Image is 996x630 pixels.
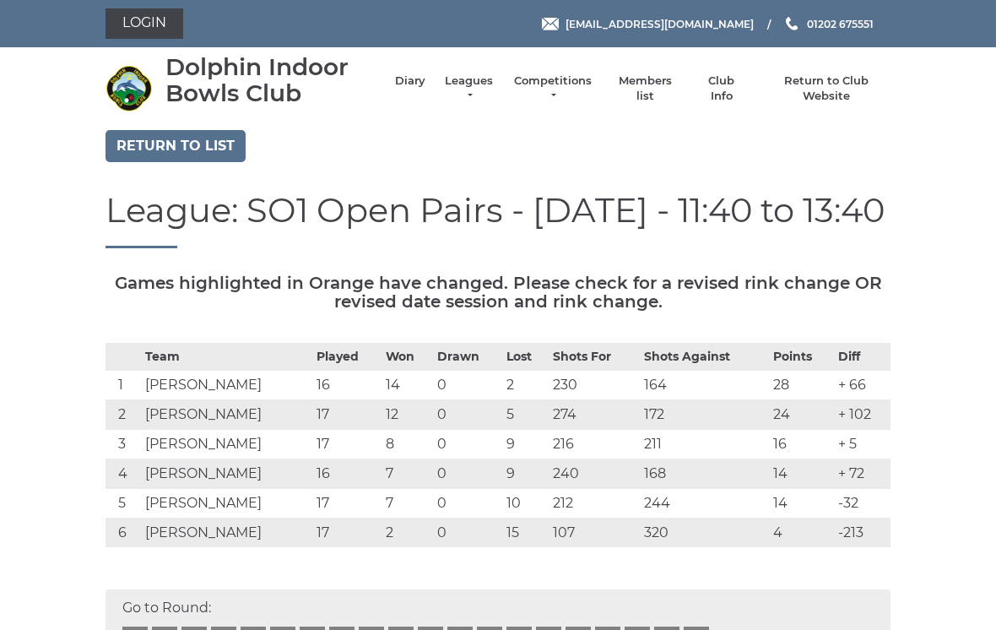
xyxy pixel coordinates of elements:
td: 28 [769,370,834,399]
td: 0 [433,429,502,459]
td: 172 [640,399,769,429]
td: 0 [433,399,502,429]
td: 0 [433,518,502,547]
td: 17 [312,518,382,547]
td: -213 [834,518,890,547]
a: Diary [395,73,425,89]
td: 0 [433,370,502,399]
td: 14 [382,370,432,399]
td: 2 [382,518,432,547]
a: Return to Club Website [763,73,890,104]
td: [PERSON_NAME] [141,518,312,547]
td: 4 [106,459,141,488]
td: + 5 [834,429,890,459]
td: 320 [640,518,769,547]
th: Won [382,343,432,370]
th: Diff [834,343,890,370]
td: [PERSON_NAME] [141,370,312,399]
td: 212 [549,488,640,518]
a: Club Info [697,73,746,104]
th: Played [312,343,382,370]
td: 211 [640,429,769,459]
th: Drawn [433,343,502,370]
td: 2 [502,370,549,399]
th: Shots For [549,343,640,370]
td: 17 [312,399,382,429]
td: 12 [382,399,432,429]
td: [PERSON_NAME] [141,399,312,429]
td: [PERSON_NAME] [141,459,312,488]
span: 01202 675551 [807,17,874,30]
td: 5 [502,399,549,429]
td: -32 [834,488,890,518]
a: Login [106,8,183,39]
td: 240 [549,459,640,488]
div: Dolphin Indoor Bowls Club [165,54,378,106]
td: 10 [502,488,549,518]
td: 16 [312,459,382,488]
a: Leagues [442,73,495,104]
td: 16 [312,370,382,399]
th: Shots Against [640,343,769,370]
td: 230 [549,370,640,399]
img: Email [542,18,559,30]
td: 17 [312,429,382,459]
td: 5 [106,488,141,518]
th: Team [141,343,312,370]
td: 1 [106,370,141,399]
td: 164 [640,370,769,399]
td: + 102 [834,399,890,429]
td: 9 [502,459,549,488]
td: 17 [312,488,382,518]
td: 9 [502,429,549,459]
td: + 66 [834,370,890,399]
td: 3 [106,429,141,459]
td: 107 [549,518,640,547]
td: 8 [382,429,432,459]
a: Members list [609,73,679,104]
a: Competitions [512,73,593,104]
a: Email [EMAIL_ADDRESS][DOMAIN_NAME] [542,16,754,32]
td: 274 [549,399,640,429]
td: 16 [769,429,834,459]
td: 14 [769,459,834,488]
th: Points [769,343,834,370]
td: 6 [106,518,141,547]
img: Dolphin Indoor Bowls Club [106,65,152,111]
h1: League: SO1 Open Pairs - [DATE] - 11:40 to 13:40 [106,192,890,248]
td: [PERSON_NAME] [141,429,312,459]
td: + 72 [834,459,890,488]
a: Return to list [106,130,246,162]
span: [EMAIL_ADDRESS][DOMAIN_NAME] [566,17,754,30]
td: 0 [433,459,502,488]
td: 7 [382,488,432,518]
td: 216 [549,429,640,459]
td: 7 [382,459,432,488]
td: 2 [106,399,141,429]
td: 4 [769,518,834,547]
td: 0 [433,488,502,518]
a: Phone us 01202 675551 [783,16,874,32]
td: 24 [769,399,834,429]
h5: Games highlighted in Orange have changed. Please check for a revised rink change OR revised date ... [106,274,890,311]
td: 14 [769,488,834,518]
td: 168 [640,459,769,488]
td: 244 [640,488,769,518]
td: 15 [502,518,549,547]
img: Phone us [786,17,798,30]
th: Lost [502,343,549,370]
td: [PERSON_NAME] [141,488,312,518]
